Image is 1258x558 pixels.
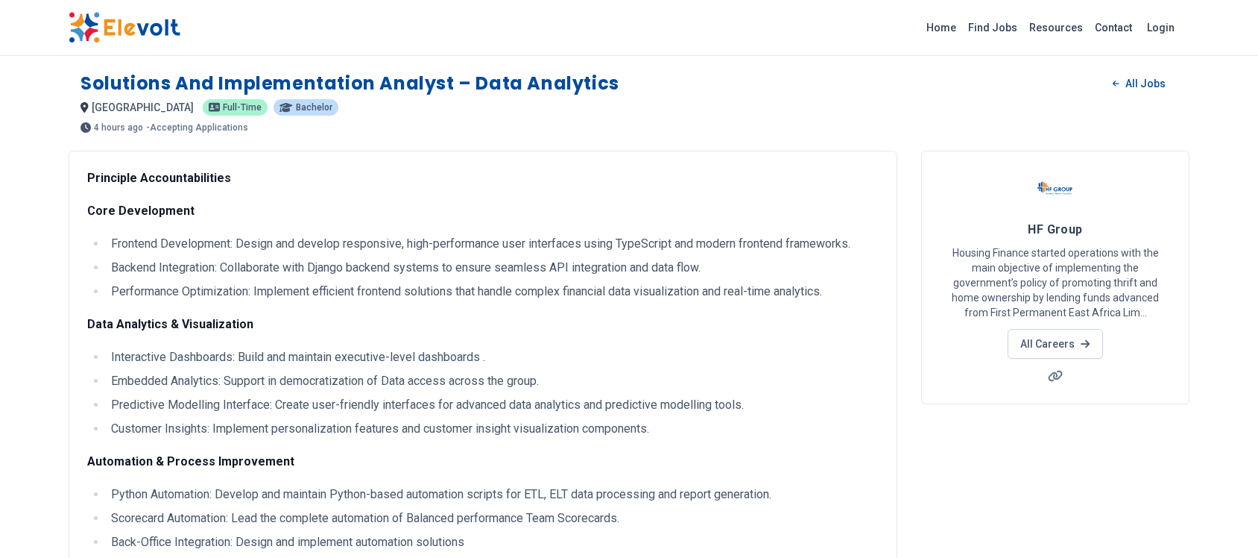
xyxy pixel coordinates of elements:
a: Contact [1089,16,1138,40]
li: Scorecard Automation: Lead the complete automation of Balanced performance Team Scorecards. [107,510,879,527]
strong: Principle Accountabilities [87,171,231,185]
li: Customer Insights: Implement personalization features and customer insight visualization components. [107,420,879,438]
span: HF Group [1028,222,1083,236]
li: Embedded Analytics: Support in democratization of Data access across the group. [107,372,879,390]
span: 4 hours ago [94,123,143,132]
span: Bachelor [296,103,332,112]
p: Housing Finance started operations with the main objective of implementing the government’s polic... [940,245,1171,320]
a: Home [920,16,962,40]
a: All Jobs [1101,72,1178,95]
h1: Solutions and Implementation Analyst – Data Analytics [80,72,619,95]
strong: Data Analytics & Visualization [87,317,253,331]
li: Frontend Development: Design and develop responsive, high-performance user interfaces using TypeS... [107,235,879,253]
li: Backend Integration: Collaborate with Django backend systems to ensure seamless API integration a... [107,259,879,277]
img: Elevolt [69,12,180,43]
a: Login [1138,13,1183,43]
li: Predictive Modelling Interface: Create user-friendly interfaces for advanced data analytics and p... [107,396,879,414]
a: Find Jobs [962,16,1023,40]
a: Resources [1023,16,1089,40]
li: Back-Office Integration: Design and implement automation solutions [107,533,879,551]
span: Full-time [223,103,262,112]
li: Performance Optimization: Implement efficient frontend solutions that handle complex financial da... [107,283,879,301]
li: Python Automation: Develop and maintain Python-based automation scripts for ETL, ELT data process... [107,486,879,504]
span: [GEOGRAPHIC_DATA] [92,101,194,113]
strong: Core Development [87,204,195,218]
p: - Accepting Applications [146,123,248,132]
strong: Automation & Process Improvement [87,454,294,468]
a: All Careers [1008,329,1102,359]
img: HF Group [1037,169,1074,207]
li: Interactive Dashboards: Build and maintain executive-level dashboards . [107,348,879,366]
